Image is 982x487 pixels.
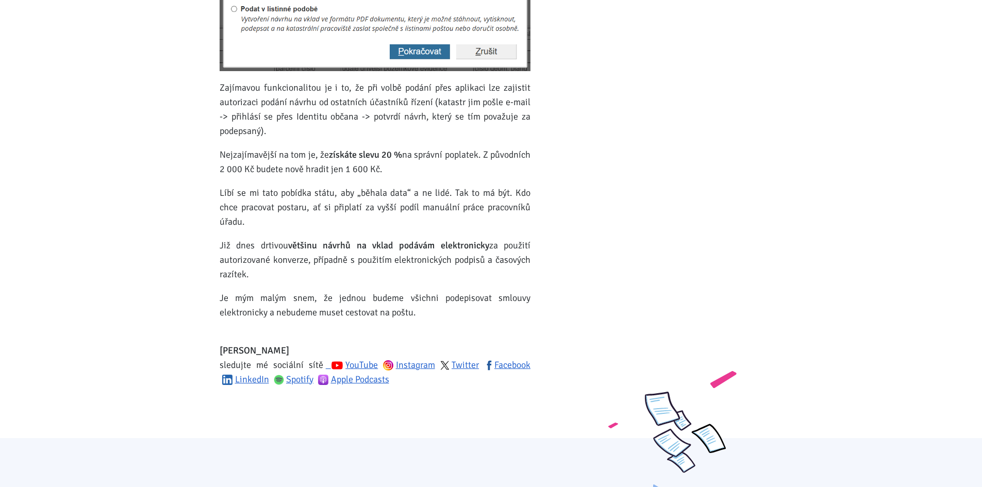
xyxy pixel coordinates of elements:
img: twitter.svg [440,361,450,370]
img: fb.svg [484,360,494,371]
a: Twitter [440,359,479,371]
a: YouTube [326,359,378,371]
strong: většinu návrhů na vklad podávám elektronicky [288,240,489,251]
a: LinkedIn [222,374,269,385]
strong: [PERSON_NAME] [220,345,289,356]
a: Spotify [274,374,314,385]
a: Instagram [383,359,435,371]
img: spotify.png [274,375,284,385]
a: Apple Podcasts [318,374,389,385]
img: ig.svg [383,360,393,371]
p: Zajímavou funkcionalitou je i to, že při volbě podání přes aplikaci lze zajistit autorizaci podán... [220,80,530,138]
p: sledujte mé sociální sítě [220,343,530,387]
p: Již dnes drtivou za použití autorizované konverze, případně s použitím elektronických podpisů a č... [220,238,530,281]
p: Je mým malým snem, že jednou budeme všichni podepisovat smlouvy elektronicky a nebudeme muset ces... [220,291,530,320]
img: apple-podcasts.png [318,375,328,385]
img: linkedin.svg [222,375,232,385]
p: Líbí se mi tato pobídka státu, aby „běhala data“ a ne lidé. Tak to má být. Kdo chce pracovat post... [220,186,530,229]
img: youtube.svg [331,359,343,372]
strong: získáte slevu 20 % [329,149,403,160]
a: Facebook [484,359,530,371]
p: Nejzajímavější na tom je, že na správní poplatek. Z původních 2 000 Kč budete nově hradit jen 1 6... [220,147,530,176]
